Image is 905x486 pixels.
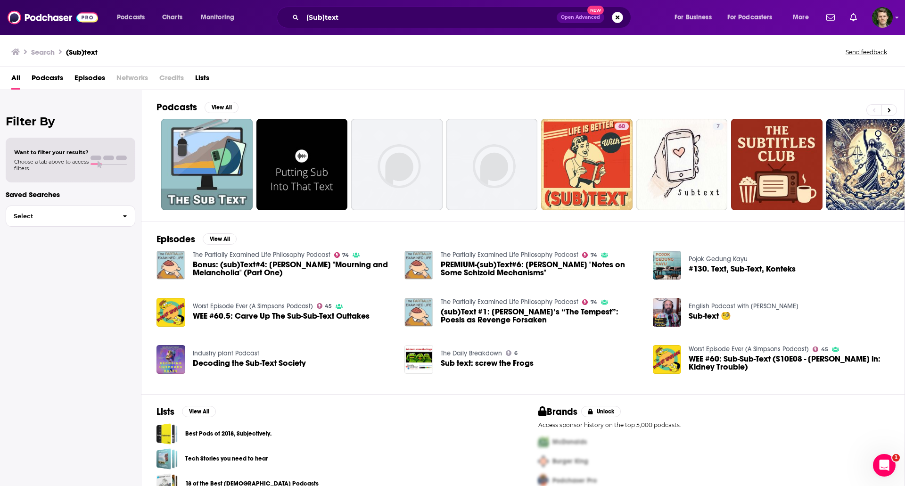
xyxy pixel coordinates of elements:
span: Credits [159,70,184,90]
span: 7 [716,122,720,132]
span: For Business [675,11,712,24]
img: Sub text: screw the Frogs [404,345,433,374]
button: open menu [110,10,157,25]
a: #130. Text, Sub-Text, Konteks [689,265,796,273]
button: View All [203,233,237,245]
a: (sub)Text #1: Shakespeare’s “The Tempest”: Poesis as Revenge Forsaken [441,308,642,324]
a: 74 [582,299,597,305]
img: (sub)Text #1: Shakespeare’s “The Tempest”: Poesis as Revenge Forsaken [404,298,433,327]
a: Sub text: screw the Frogs [441,359,534,367]
a: PREMIUM-(sub)Text#6: Melanie Klein's "Notes on Some Schizoid Mechanisms" [404,251,433,280]
span: McDonalds [552,438,587,446]
img: #130. Text, Sub-Text, Konteks [653,251,682,280]
img: User Profile [872,7,893,28]
a: Lists [195,70,209,90]
iframe: Intercom live chat [873,454,896,477]
a: Decoding the Sub-Text Society [156,345,185,374]
a: EpisodesView All [156,233,237,245]
div: Search podcasts, credits, & more... [286,7,640,28]
img: Podchaser - Follow, Share and Rate Podcasts [8,8,98,26]
a: Show notifications dropdown [823,9,839,25]
span: Charts [162,11,182,24]
a: English Podcast with Paul [689,302,798,310]
a: Decoding the Sub-Text Society [193,359,306,367]
a: Charts [156,10,188,25]
button: Open AdvancedNew [557,12,604,23]
a: Podcasts [32,70,63,90]
span: For Podcasters [727,11,773,24]
button: Show profile menu [872,7,893,28]
span: Burger King [552,457,588,465]
a: 60 [541,119,633,210]
a: 7 [713,123,724,130]
img: WEE #60.5: Carve Up The Sub-Sub-Text Outtakes [156,298,185,327]
button: Send feedback [843,48,890,56]
img: Sub-text 🧐 [653,298,682,327]
span: Podchaser Pro [552,477,597,485]
a: Best Pods of 2018, Subjectively. [156,423,178,445]
span: WEE #60: Sub-Sub-Text (S10E08 - [PERSON_NAME] in: Kidney Trouble) [689,355,889,371]
a: Bonus: (sub)Text#4: Freud's "Mourning and Melancholia" (Part One) [193,261,394,277]
span: Select [6,213,115,219]
span: Want to filter your results? [14,149,89,156]
span: Logged in as drew.kilman [872,7,893,28]
a: Best Pods of 2018, Subjectively. [185,428,271,439]
input: Search podcasts, credits, & more... [303,10,557,25]
span: 45 [325,304,332,308]
a: Episodes [74,70,105,90]
a: WEE #60: Sub-Sub-Text (S10E08 - Homer Simpson in: Kidney Trouble) [689,355,889,371]
a: PodcastsView All [156,101,239,113]
span: Monitoring [201,11,234,24]
a: Tech Stories you need to hear [185,453,268,464]
button: open menu [721,10,786,25]
span: 60 [618,122,625,132]
a: Worst Episode Ever (A Simpsons Podcast) [689,345,809,353]
span: 74 [591,300,597,305]
span: All [11,70,20,90]
h3: Search [31,48,55,57]
a: The Daily Breakdown [441,349,502,357]
span: Open Advanced [561,15,600,20]
a: Show notifications dropdown [846,9,861,25]
button: View All [205,102,239,113]
h2: Podcasts [156,101,197,113]
span: 45 [821,347,828,352]
span: (sub)Text #1: [PERSON_NAME]’s “The Tempest”: Poesis as Revenge Forsaken [441,308,642,324]
span: PREMIUM-(sub)Text#6: [PERSON_NAME] "Notes on Some Schizoid Mechanisms" [441,261,642,277]
button: Unlock [581,406,621,417]
a: 74 [582,252,597,258]
button: open menu [668,10,724,25]
a: 60 [615,123,629,130]
a: Worst Episode Ever (A Simpsons Podcast) [193,302,313,310]
img: First Pro Logo [535,432,552,452]
a: The Partially Examined Life Philosophy Podcast [441,298,578,306]
a: Sub-text 🧐 [689,312,731,320]
span: 74 [591,253,597,257]
h2: Lists [156,406,174,418]
a: Tech Stories you need to hear [156,448,178,470]
img: Bonus: (sub)Text#4: Freud's "Mourning and Melancholia" (Part One) [156,251,185,280]
a: WEE #60: Sub-Sub-Text (S10E08 - Homer Simpson in: Kidney Trouble) [653,345,682,374]
a: Pojok Gedung Kayu [689,255,748,263]
span: Podcasts [117,11,145,24]
a: 7 [636,119,728,210]
span: Bonus: (sub)Text#4: [PERSON_NAME] "Mourning and Melancholia" (Part One) [193,261,394,277]
button: View All [182,406,216,417]
a: 6 [506,350,518,356]
span: 1 [892,454,900,461]
p: Access sponsor history on the top 5,000 podcasts. [538,421,889,428]
img: Second Pro Logo [535,452,552,471]
span: WEE #60.5: Carve Up The Sub-Sub-Text Outtakes [193,312,370,320]
a: The Partially Examined Life Philosophy Podcast [441,251,578,259]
